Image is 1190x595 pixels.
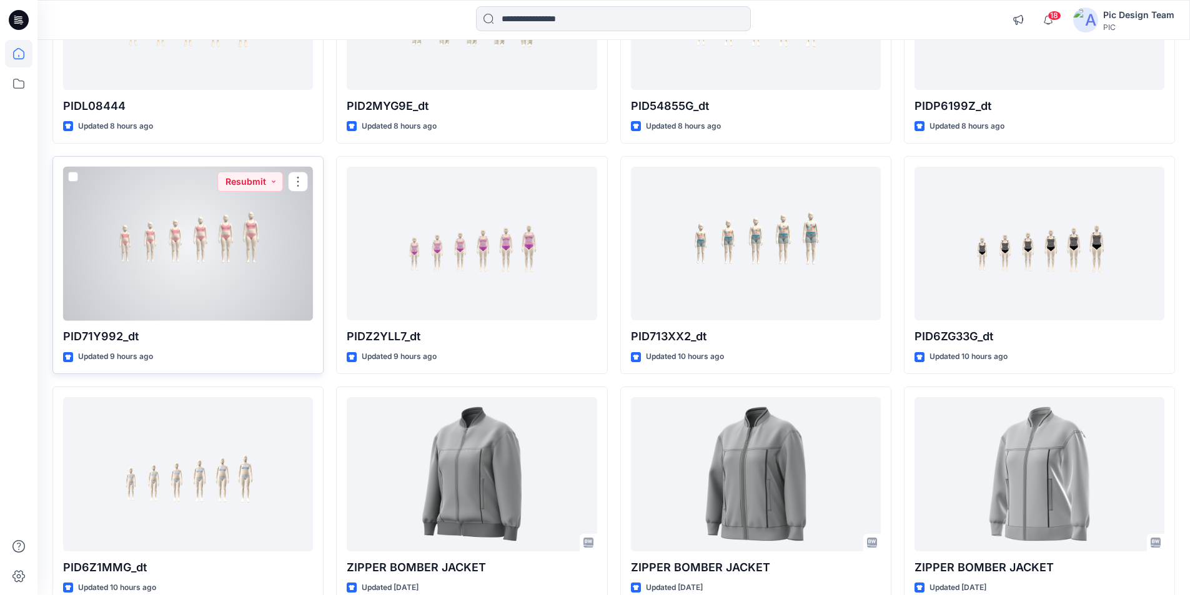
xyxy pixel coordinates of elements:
a: PID6Z1MMG_dt [63,397,313,551]
div: Pic Design Team [1103,7,1174,22]
p: PIDL08444 [63,97,313,115]
a: PID6ZG33G_dt [915,167,1164,321]
p: PIDP6199Z_dt [915,97,1164,115]
p: Updated 10 hours ago [78,581,156,594]
span: 18 [1048,11,1061,21]
p: Updated 10 hours ago [930,350,1008,363]
a: ZIPPER BOMBER JACKET [915,397,1164,551]
p: Updated 8 hours ago [362,120,437,133]
p: ZIPPER BOMBER JACKET [347,559,597,576]
p: PID2MYG9E_dt [347,97,597,115]
p: ZIPPER BOMBER JACKET [915,559,1164,576]
p: Updated [DATE] [930,581,986,594]
a: PID713XX2_dt [631,167,881,321]
p: Updated 9 hours ago [78,350,153,363]
p: PID6Z1MMG_dt [63,559,313,576]
p: PID54855G_dt [631,97,881,115]
p: Updated 9 hours ago [362,350,437,363]
div: PIC [1103,22,1174,32]
p: PID6ZG33G_dt [915,328,1164,345]
p: PID713XX2_dt [631,328,881,345]
p: PIDZ2YLL7_dt [347,328,597,345]
p: Updated 8 hours ago [930,120,1004,133]
img: avatar [1073,7,1098,32]
p: Updated [DATE] [362,581,419,594]
p: Updated 10 hours ago [646,350,724,363]
p: Updated [DATE] [646,581,703,594]
a: ZIPPER BOMBER JACKET [347,397,597,551]
a: PID71Y992_dt [63,167,313,321]
p: PID71Y992_dt [63,328,313,345]
p: Updated 8 hours ago [646,120,721,133]
a: ZIPPER BOMBER JACKET [631,397,881,551]
a: PIDZ2YLL7_dt [347,167,597,321]
p: Updated 8 hours ago [78,120,153,133]
p: ZIPPER BOMBER JACKET [631,559,881,576]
